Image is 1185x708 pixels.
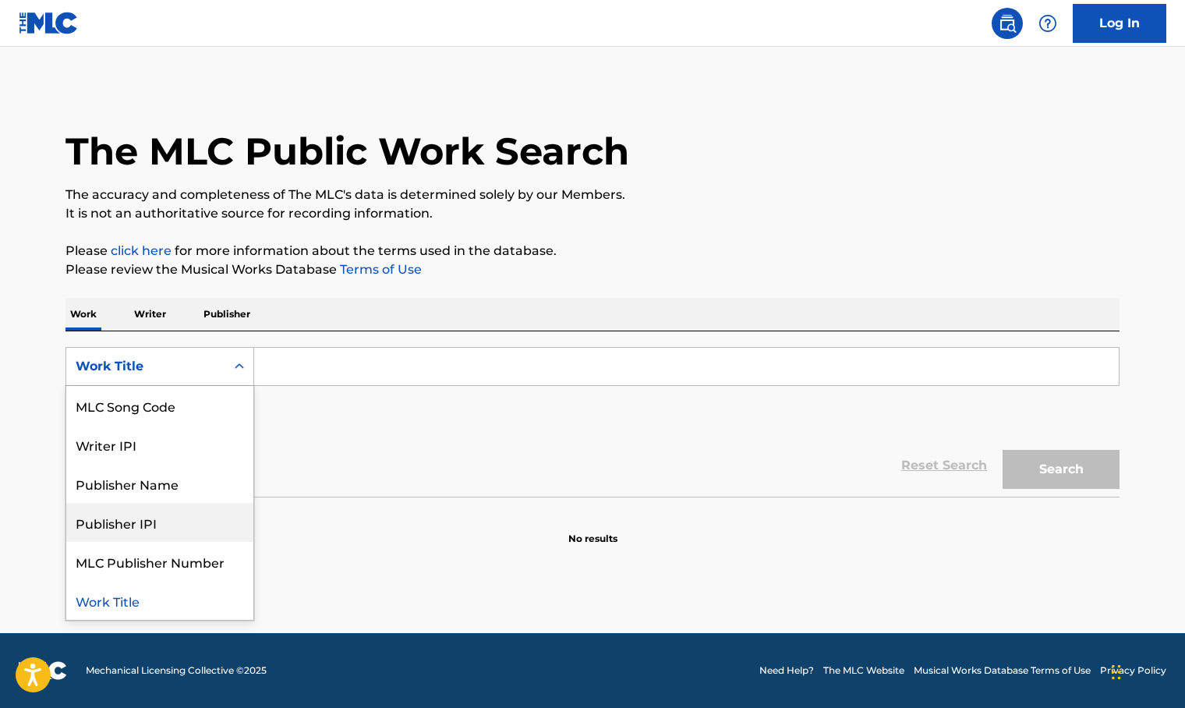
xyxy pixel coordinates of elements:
div: Drag [1112,649,1121,696]
div: MLC Song Code [66,386,253,425]
div: Writer IPI [66,425,253,464]
a: click here [111,243,172,258]
div: MLC Publisher Number [66,542,253,581]
div: Publisher Name [66,464,253,503]
img: logo [19,661,67,680]
h1: The MLC Public Work Search [65,128,629,175]
a: Privacy Policy [1100,664,1166,678]
a: Log In [1073,4,1166,43]
p: Please review the Musical Works Database [65,260,1120,279]
iframe: Chat Widget [1107,633,1185,708]
a: Musical Works Database Terms of Use [914,664,1091,678]
span: Mechanical Licensing Collective © 2025 [86,664,267,678]
div: Work Title [66,581,253,620]
img: MLC Logo [19,12,79,34]
div: Publisher IPI [66,503,253,542]
form: Search Form [65,347,1120,497]
p: Please for more information about the terms used in the database. [65,242,1120,260]
a: The MLC Website [823,664,904,678]
img: help [1038,14,1057,33]
div: Work Title [76,357,216,376]
img: search [998,14,1017,33]
p: It is not an authoritative source for recording information. [65,204,1120,223]
a: Terms of Use [337,262,422,277]
div: Help [1032,8,1063,39]
a: Public Search [992,8,1023,39]
a: Need Help? [759,664,814,678]
p: Work [65,298,101,331]
p: No results [568,513,617,546]
p: Writer [129,298,171,331]
p: Publisher [199,298,255,331]
p: The accuracy and completeness of The MLC's data is determined solely by our Members. [65,186,1120,204]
